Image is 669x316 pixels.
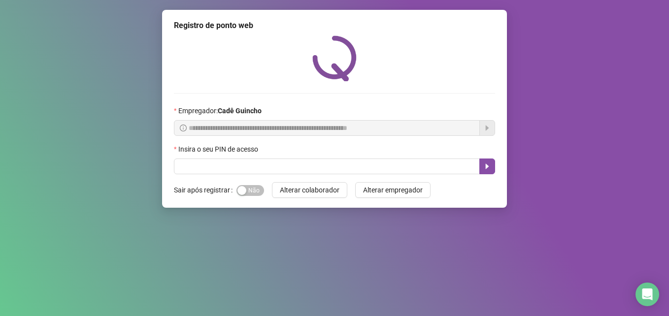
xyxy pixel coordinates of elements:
label: Insira o seu PIN de acesso [174,144,265,155]
span: Alterar empregador [363,185,423,195]
strong: Cadê Guincho [218,107,262,115]
div: Registro de ponto web [174,20,495,32]
div: Open Intercom Messenger [636,283,659,306]
button: Alterar empregador [355,182,431,198]
span: Empregador : [178,105,262,116]
img: QRPoint [312,35,357,81]
button: Alterar colaborador [272,182,347,198]
span: Alterar colaborador [280,185,339,195]
span: info-circle [180,125,187,131]
span: caret-right [483,162,491,170]
label: Sair após registrar [174,182,236,198]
